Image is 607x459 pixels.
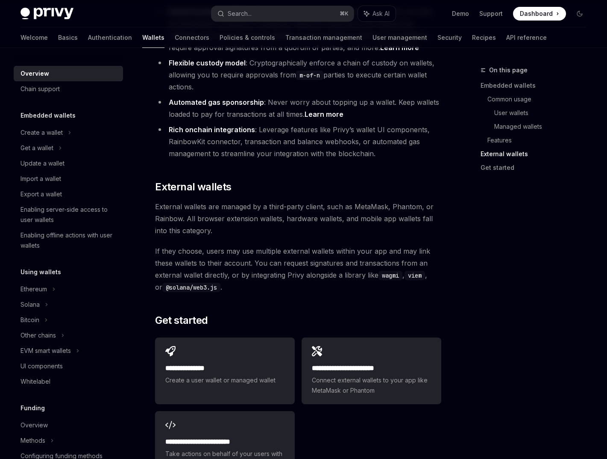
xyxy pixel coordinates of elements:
[162,283,220,292] code: @solana/web3.js
[489,65,528,75] span: On this page
[340,10,349,17] span: ⌘ K
[506,27,547,48] a: API reference
[378,271,402,280] code: wagmi
[21,174,61,184] div: Import a wallet
[14,358,123,374] a: UI components
[155,245,441,293] span: If they choose, users may use multiple external wallets within your app and may link these wallet...
[21,420,48,430] div: Overview
[372,27,427,48] a: User management
[520,9,553,18] span: Dashboard
[479,9,503,18] a: Support
[14,202,123,228] a: Enabling server-side access to user wallets
[21,204,118,225] div: Enabling server-side access to user wallets
[165,375,284,385] span: Create a user wallet or managed wallet
[14,418,123,433] a: Overview
[21,361,63,371] div: UI components
[14,156,123,171] a: Update a wallet
[21,299,40,310] div: Solana
[285,27,362,48] a: Transaction management
[21,284,47,294] div: Ethereum
[14,187,123,202] a: Export a wallet
[14,171,123,187] a: Import a wallet
[481,79,593,92] a: Embedded wallets
[481,147,593,161] a: External wallets
[21,8,73,20] img: dark logo
[437,27,462,48] a: Security
[487,92,593,106] a: Common usage
[21,110,76,121] h5: Embedded wallets
[169,59,246,67] strong: Flexible custody model
[481,161,593,175] a: Get started
[312,375,431,396] span: Connect external wallets to your app like MetaMask or Phantom
[21,267,61,277] h5: Using wallets
[21,403,45,413] h5: Funding
[169,98,264,107] strong: Automated gas sponsorship
[155,180,231,194] span: External wallets
[21,68,49,79] div: Overview
[21,315,39,325] div: Bitcoin
[155,314,208,327] span: Get started
[21,346,71,356] div: EVM smart wallets
[211,6,354,21] button: Search...⌘K
[21,230,118,251] div: Enabling offline actions with user wallets
[14,81,123,97] a: Chain support
[88,27,132,48] a: Authentication
[305,110,343,119] a: Learn more
[21,435,45,446] div: Methods
[472,27,496,48] a: Recipes
[169,125,255,134] strong: Rich onchain integrations
[21,27,48,48] a: Welcome
[155,201,441,237] span: External wallets are managed by a third-party client, such as MetaMask, Phantom, or Rainbow. All ...
[21,330,56,341] div: Other chains
[155,57,441,93] li: : Cryptographically enforce a chain of custody on wallets, allowing you to require approvals from...
[175,27,209,48] a: Connectors
[21,127,63,138] div: Create a wallet
[14,374,123,389] a: Whitelabel
[487,133,593,147] a: Features
[228,9,252,19] div: Search...
[21,143,53,153] div: Get a wallet
[296,71,323,80] code: m-of-n
[21,376,50,387] div: Whitelabel
[58,27,78,48] a: Basics
[14,66,123,81] a: Overview
[14,228,123,253] a: Enabling offline actions with user wallets
[21,189,62,199] div: Export a wallet
[452,9,469,18] a: Demo
[155,124,441,160] li: : Leverage features like Privy’s wallet UI components, RainbowKit connector, transaction and bala...
[21,158,65,169] div: Update a wallet
[21,84,60,94] div: Chain support
[220,27,275,48] a: Policies & controls
[142,27,164,48] a: Wallets
[513,7,566,21] a: Dashboard
[155,96,441,120] li: : Never worry about topping up a wallet. Keep wallets loaded to pay for transactions at all times.
[573,7,586,21] button: Toggle dark mode
[494,120,593,133] a: Managed wallets
[494,106,593,120] a: User wallets
[358,6,396,21] button: Ask AI
[405,271,425,280] code: viem
[372,9,390,18] span: Ask AI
